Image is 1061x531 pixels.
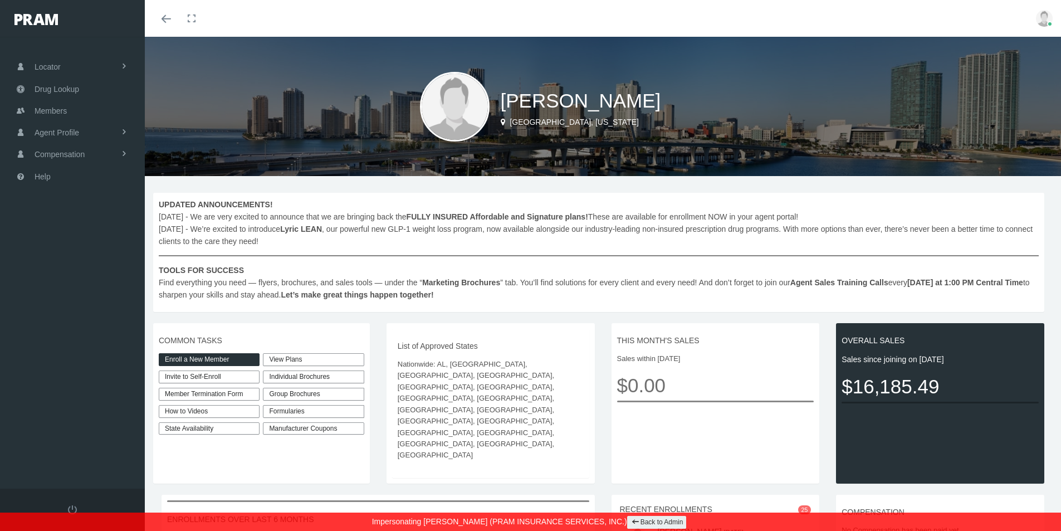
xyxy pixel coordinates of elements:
b: Let’s make great things happen together! [281,290,433,299]
span: $16,185.49 [842,371,1039,402]
span: [DATE] - We are very excited to announce that we are bringing back the These are available for en... [159,198,1039,301]
a: Member Termination Form [159,388,260,401]
span: Drug Lookup [35,79,79,100]
b: TOOLS FOR SUCCESS [159,266,244,275]
span: Help [35,166,51,187]
b: FULLY INSURED Affordable and Signature plans! [407,212,588,221]
b: Marketing Brochures [422,278,500,287]
b: Lyric LEAN [280,225,322,233]
div: Formularies [263,405,364,418]
img: user-placeholder.jpg [1036,10,1053,27]
span: THIS MONTH'S SALES [617,334,814,347]
a: Enroll a New Member [159,353,260,366]
span: RECENT ENROLLMENTS [620,505,712,514]
div: Individual Brochures [263,371,364,383]
span: OVERALL SALES [842,334,1039,347]
span: List of Approved States [398,340,584,352]
span: Sales since joining on [DATE] [842,353,1039,366]
a: View Plans [263,353,364,366]
a: How to Videos [159,405,260,418]
span: Locator [35,56,61,77]
a: Manufacturer Coupons [263,422,364,435]
span: [PERSON_NAME] [501,90,661,111]
span: Nationwide: AL, [GEOGRAPHIC_DATA], [GEOGRAPHIC_DATA], [GEOGRAPHIC_DATA], [GEOGRAPHIC_DATA], [GEOG... [398,359,584,461]
a: Back to Admin [627,516,687,529]
b: [DATE] at 1:00 PM Central Time [907,278,1023,287]
span: COMMON TASKS [159,334,364,347]
b: Agent Sales Training Calls [790,278,888,287]
b: UPDATED ANNOUNCEMENTS! [159,200,273,209]
a: State Availability [159,422,260,435]
div: Impersonating [PERSON_NAME] (PRAM INSURANCE SERVICES, INC.) [8,513,1053,531]
span: Members [35,100,67,121]
span: 25 [798,505,811,515]
a: Invite to Self-Enroll [159,371,260,383]
span: Compensation [35,144,85,165]
div: Group Brochures [263,388,364,401]
span: Agent Profile [35,122,79,143]
span: Sales within [DATE] [617,353,814,364]
img: PRAM_20_x_78.png [14,14,58,25]
img: user-placeholder.jpg [420,72,490,142]
span: [GEOGRAPHIC_DATA], [US_STATE] [510,118,639,126]
span: $0.00 [617,370,814,401]
span: COMPENSATION [842,506,1039,518]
